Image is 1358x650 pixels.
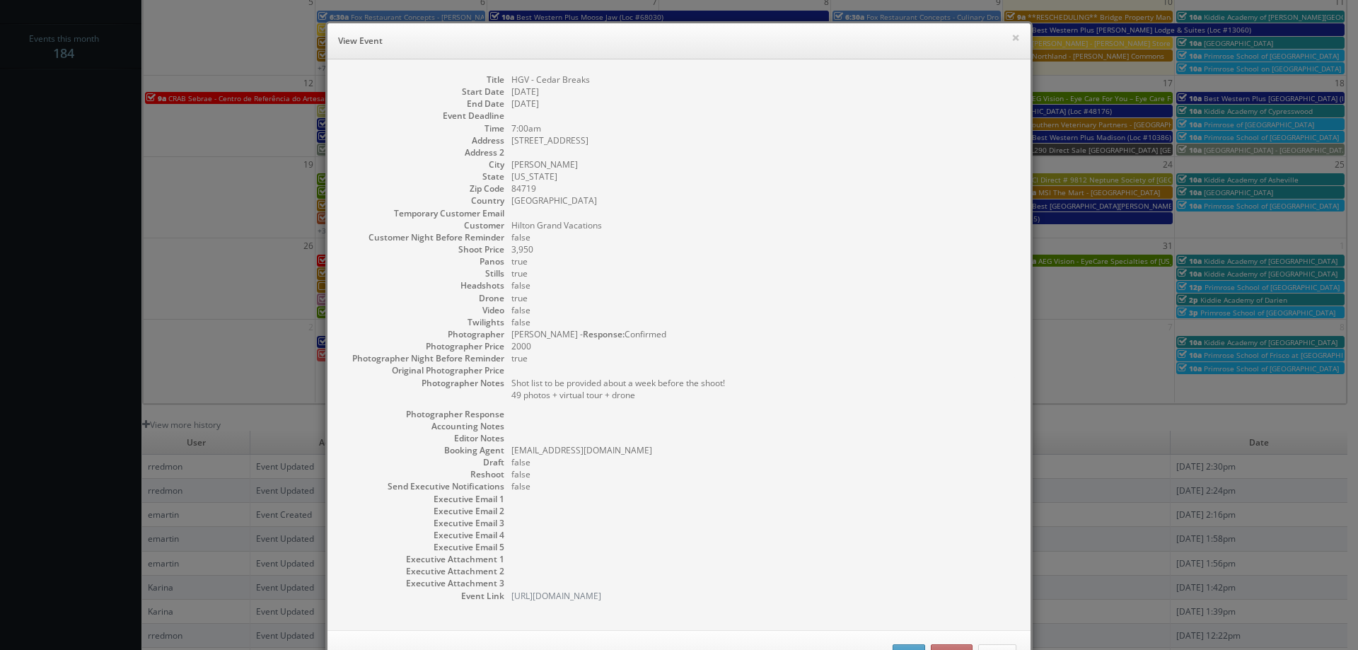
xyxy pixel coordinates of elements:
[511,170,1016,182] dd: [US_STATE]
[342,420,504,432] dt: Accounting Notes
[342,377,504,389] dt: Photographer Notes
[511,195,1016,207] dd: [GEOGRAPHIC_DATA]
[342,565,504,577] dt: Executive Attachment 2
[511,279,1016,291] dd: false
[342,505,504,517] dt: Executive Email 2
[342,529,504,541] dt: Executive Email 4
[511,377,1016,401] pre: Shot list to be provided about a week before the shoot! 49 photos + virtual tour + drone
[342,279,504,291] dt: Headshots
[511,182,1016,195] dd: 84719
[511,255,1016,267] dd: true
[511,122,1016,134] dd: 7:00am
[342,98,504,110] dt: End Date
[511,134,1016,146] dd: [STREET_ADDRESS]
[342,590,504,602] dt: Event Link
[511,456,1016,468] dd: false
[511,444,1016,456] dd: [EMAIL_ADDRESS][DOMAIN_NAME]
[342,541,504,553] dt: Executive Email 5
[342,207,504,219] dt: Temporary Customer Email
[342,553,504,565] dt: Executive Attachment 1
[511,590,601,602] a: [URL][DOMAIN_NAME]
[511,86,1016,98] dd: [DATE]
[342,517,504,529] dt: Executive Email 3
[342,316,504,328] dt: Twilights
[342,267,504,279] dt: Stills
[342,219,504,231] dt: Customer
[511,328,1016,340] dd: [PERSON_NAME] - Confirmed
[342,110,504,122] dt: Event Deadline
[342,182,504,195] dt: Zip Code
[342,352,504,364] dt: Photographer Night Before Reminder
[511,292,1016,304] dd: true
[511,468,1016,480] dd: false
[511,352,1016,364] dd: true
[511,316,1016,328] dd: false
[511,243,1016,255] dd: 3,950
[511,158,1016,170] dd: [PERSON_NAME]
[342,304,504,316] dt: Video
[342,122,504,134] dt: Time
[342,480,504,492] dt: Send Executive Notifications
[342,74,504,86] dt: Title
[342,86,504,98] dt: Start Date
[342,408,504,420] dt: Photographer Response
[342,444,504,456] dt: Booking Agent
[342,146,504,158] dt: Address 2
[511,267,1016,279] dd: true
[342,243,504,255] dt: Shoot Price
[511,74,1016,86] dd: HGV - Cedar Breaks
[342,255,504,267] dt: Panos
[342,340,504,352] dt: Photographer Price
[342,456,504,468] dt: Draft
[511,480,1016,492] dd: false
[511,98,1016,110] dd: [DATE]
[342,231,504,243] dt: Customer Night Before Reminder
[342,134,504,146] dt: Address
[342,195,504,207] dt: Country
[583,328,625,340] b: Response:
[511,340,1016,352] dd: 2000
[342,493,504,505] dt: Executive Email 1
[342,468,504,480] dt: Reshoot
[338,34,1020,48] h6: View Event
[342,292,504,304] dt: Drone
[342,328,504,340] dt: Photographer
[511,304,1016,316] dd: false
[1011,33,1020,42] button: ×
[511,219,1016,231] dd: Hilton Grand Vacations
[342,170,504,182] dt: State
[342,432,504,444] dt: Editor Notes
[342,158,504,170] dt: City
[342,577,504,589] dt: Executive Attachment 3
[511,231,1016,243] dd: false
[342,364,504,376] dt: Original Photographer Price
